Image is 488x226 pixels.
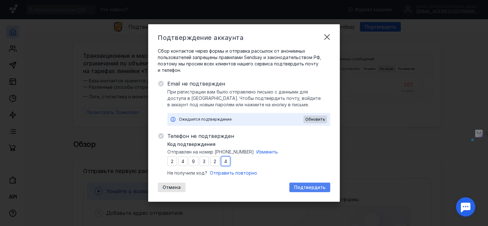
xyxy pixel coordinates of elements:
input: 0 [200,156,209,166]
span: Телефон не подтвержден [167,132,330,140]
span: Подтверждение аккаунта [158,34,243,41]
div: Ожидается подтверждение [179,116,303,123]
input: 0 [210,156,220,166]
span: Подтвердить [294,185,325,190]
span: При регистрации вам было отправлено письмо с данными для доступа в [GEOGRAPHIC_DATA]. Чтобы подтв... [167,89,330,108]
button: Изменить [256,149,278,155]
span: Не получили код? [167,170,207,176]
button: Подтвердить [289,183,330,192]
button: Обновить [303,116,327,123]
input: 0 [178,156,188,166]
button: Отмена [158,183,186,192]
span: Обновить [305,117,325,122]
span: Изменить [256,149,278,154]
span: Код подтверждения [167,141,216,147]
input: 0 [167,156,177,166]
input: 0 [221,156,231,166]
span: Отмена [163,185,181,190]
span: Сбор контактов через формы и отправка рассылок от анонимных пользователей запрещены правилами Sen... [158,48,330,73]
input: 0 [189,156,198,166]
span: Отправлен на номер [PHONE_NUMBER] [167,149,254,155]
button: Отправить повторно [210,170,257,176]
span: Email не подтвержден [167,80,330,87]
